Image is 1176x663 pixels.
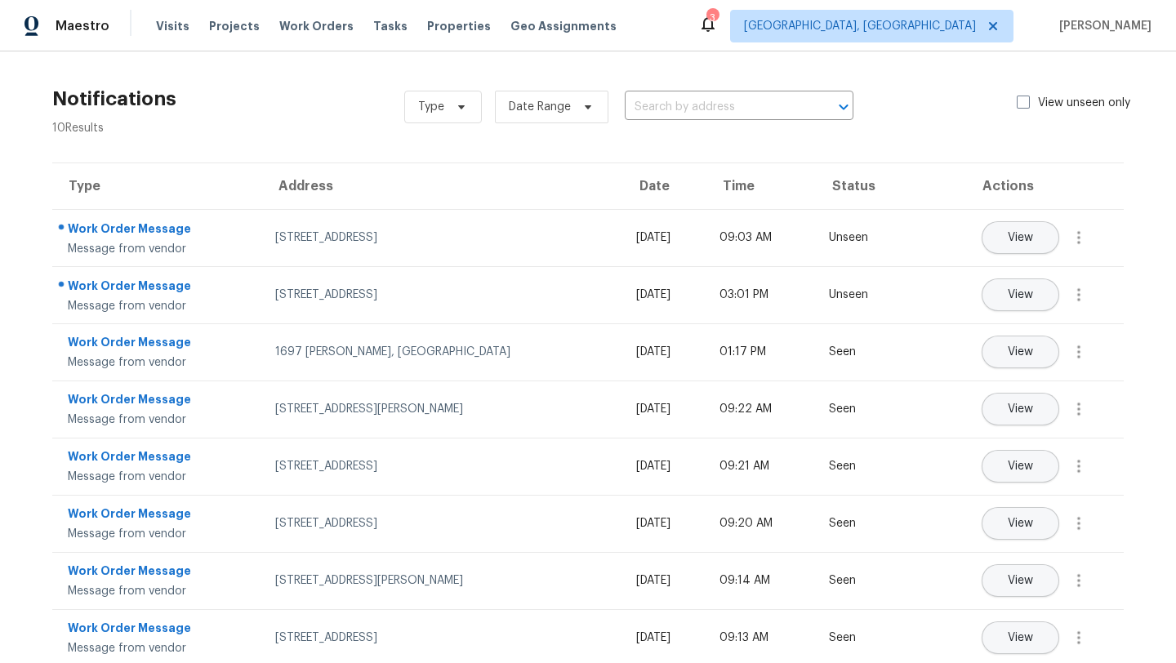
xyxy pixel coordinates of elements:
div: [DATE] [636,287,693,303]
div: 09:03 AM [719,229,803,246]
span: Tasks [373,20,408,32]
button: View [982,336,1059,368]
span: Projects [209,18,260,34]
div: Seen [829,458,893,474]
div: Seen [829,401,893,417]
div: 09:22 AM [719,401,803,417]
span: [GEOGRAPHIC_DATA], [GEOGRAPHIC_DATA] [744,18,976,34]
span: View [1008,518,1033,530]
th: Time [706,163,816,209]
span: View [1008,289,1033,301]
span: View [1008,403,1033,416]
span: Properties [427,18,491,34]
span: Maestro [56,18,109,34]
span: View [1008,461,1033,473]
div: [DATE] [636,572,693,589]
div: Message from vendor [68,526,249,542]
div: Seen [829,515,893,532]
div: Message from vendor [68,298,249,314]
div: [STREET_ADDRESS] [275,630,610,646]
div: Work Order Message [68,334,249,354]
div: 09:21 AM [719,458,803,474]
div: Unseen [829,287,893,303]
div: Work Order Message [68,620,249,640]
div: [DATE] [636,401,693,417]
button: View [982,564,1059,597]
button: View [982,393,1059,425]
th: Status [816,163,906,209]
span: Type [418,99,444,115]
div: [STREET_ADDRESS][PERSON_NAME] [275,401,610,417]
div: Seen [829,344,893,360]
div: Seen [829,572,893,589]
div: [STREET_ADDRESS] [275,229,610,246]
div: Message from vendor [68,354,249,371]
div: [DATE] [636,515,693,532]
input: Search by address [625,95,808,120]
div: [STREET_ADDRESS] [275,287,610,303]
label: View unseen only [1017,95,1150,111]
div: Work Order Message [68,563,249,583]
th: Address [262,163,623,209]
button: View [982,221,1059,254]
div: 09:14 AM [719,572,803,589]
div: 10 Results [52,120,176,136]
th: Actions [906,163,1124,209]
span: View [1008,346,1033,358]
span: View [1008,575,1033,587]
div: Message from vendor [68,469,249,485]
div: 09:13 AM [719,630,803,646]
div: 3 [706,10,718,26]
span: Work Orders [279,18,354,34]
span: View [1008,632,1033,644]
div: Work Order Message [68,391,249,412]
th: Date [623,163,706,209]
div: Message from vendor [68,640,249,656]
div: Message from vendor [68,583,249,599]
span: Geo Assignments [510,18,617,34]
div: 09:20 AM [719,515,803,532]
div: [STREET_ADDRESS] [275,515,610,532]
div: [DATE] [636,344,693,360]
button: View [982,507,1059,540]
button: View [982,621,1059,654]
th: Type [52,163,262,209]
button: Open [832,96,855,118]
div: [STREET_ADDRESS][PERSON_NAME] [275,572,610,589]
div: 01:17 PM [719,344,803,360]
span: View [1008,232,1033,244]
h2: Notifications [52,91,176,107]
span: Date Range [509,99,571,115]
div: Unseen [829,229,893,246]
div: Message from vendor [68,412,249,428]
div: Message from vendor [68,241,249,257]
div: Seen [829,630,893,646]
div: Work Order Message [68,505,249,526]
div: 03:01 PM [719,287,803,303]
div: [STREET_ADDRESS] [275,458,610,474]
span: [PERSON_NAME] [1053,18,1151,34]
div: Work Order Message [68,448,249,469]
span: Visits [156,18,189,34]
div: Work Order Message [68,220,249,241]
button: View [982,450,1059,483]
div: 1697 [PERSON_NAME], [GEOGRAPHIC_DATA] [275,344,610,360]
div: [DATE] [636,229,693,246]
div: [DATE] [636,458,693,474]
button: View [982,278,1059,311]
div: [DATE] [636,630,693,646]
div: Work Order Message [68,278,249,298]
